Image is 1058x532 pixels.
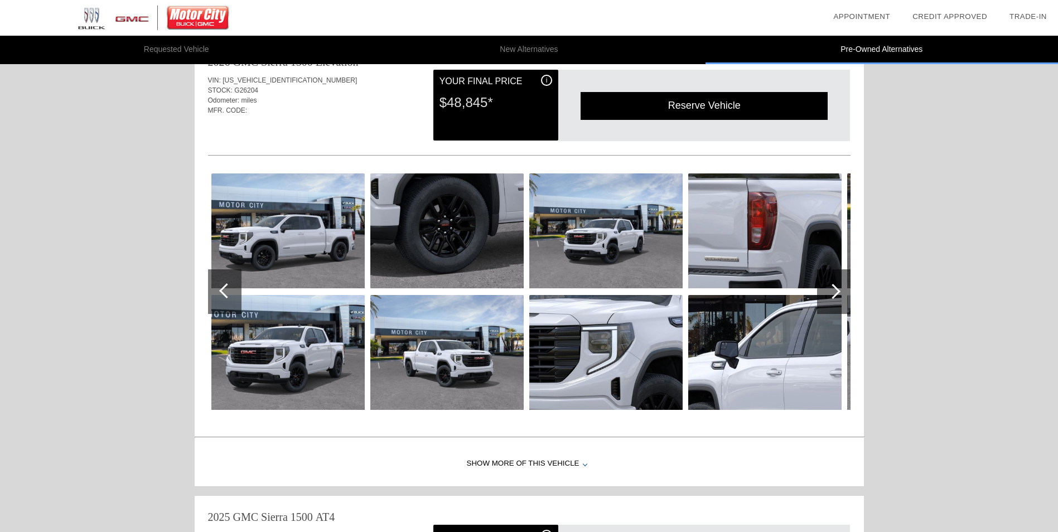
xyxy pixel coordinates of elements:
img: be104e6688681813b31169d4faba7b46x.jpg [688,173,842,288]
a: Credit Approved [912,12,987,21]
span: MFR. CODE: [208,107,248,114]
img: a262d969bf190d062137ee687a00c59dx.jpg [847,173,1001,288]
div: Your Final Price [439,75,552,88]
span: STOCK: [208,86,233,94]
img: f78890be2bf903dc1cb82a2b571e45a3x.jpg [370,295,524,410]
img: 673f6c9505da94436479b1c727d1ece7x.jpg [211,173,365,288]
span: G26204 [234,86,258,94]
div: i [541,75,552,86]
a: Appointment [833,12,890,21]
div: AT4 [316,509,335,525]
div: Show More of this Vehicle [195,442,864,486]
div: 2025 GMC Sierra 1500 [208,509,313,525]
img: 72c73992befd631d11673dfb9ff70fb8x.jpg [847,295,1001,410]
img: 4330a6afaf9ca7e991e1dd52315f5695x.jpg [688,295,842,410]
a: Trade-In [1009,12,1047,21]
img: a54386c84ea6c3f97e008a874e3e2a8dx.jpg [529,173,683,288]
li: Pre-Owned Alternatives [706,36,1058,64]
img: 288044054b9c5b618c4ad91877659cbax.jpg [370,173,524,288]
li: New Alternatives [352,36,705,64]
span: VIN: [208,76,221,84]
img: a29d6ebb58909a83af2e1fed9ec19922x.jpg [211,295,365,410]
img: add5ba63e1e8a7d9774c3fb9c0de6a74x.jpg [529,295,683,410]
span: [US_VEHICLE_IDENTIFICATION_NUMBER] [223,76,357,84]
div: $48,845* [439,88,552,117]
span: Odometer: [208,96,240,104]
div: Quoted on [DATE] 11:41:34 AM [208,122,851,140]
div: Reserve Vehicle [581,92,828,119]
span: miles [241,96,257,104]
